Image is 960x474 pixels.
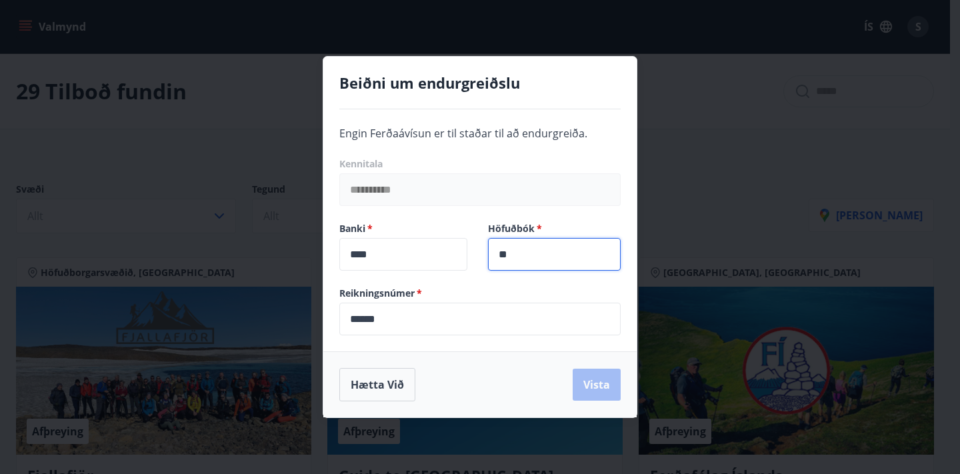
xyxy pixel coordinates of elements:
label: Reikningsnúmer [339,287,621,300]
button: Hætta við [339,368,415,401]
span: Engin Ferðaávísun er til staðar til að endurgreiða. [339,126,587,141]
label: Kennitala [339,157,621,171]
label: Höfuðbók [488,222,621,235]
label: Banki [339,222,472,235]
h4: Beiðni um endurgreiðslu [339,73,621,93]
